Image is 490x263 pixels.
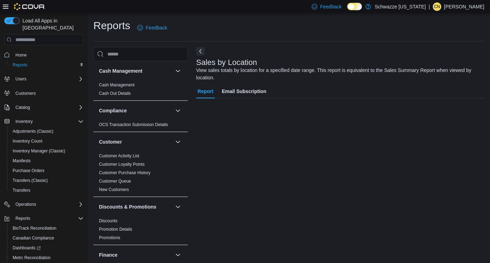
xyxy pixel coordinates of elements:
[7,223,86,233] button: BioTrack Reconciliation
[10,127,84,136] span: Adjustments (Classic)
[1,50,86,60] button: Home
[15,76,26,82] span: Users
[13,75,29,83] button: Users
[13,178,48,183] span: Transfers (Classic)
[99,107,127,114] h3: Compliance
[7,233,86,243] button: Canadian Compliance
[13,200,39,209] button: Operations
[99,170,151,175] a: Customer Purchase History
[10,147,68,155] a: Inventory Manager (Classic)
[10,147,84,155] span: Inventory Manager (Classic)
[99,235,120,241] span: Promotions
[13,89,84,98] span: Customers
[13,103,84,112] span: Catalog
[7,176,86,185] button: Transfers (Classic)
[13,214,33,223] button: Reports
[13,89,39,98] a: Customers
[15,202,36,207] span: Operations
[222,84,266,98] span: Email Subscription
[13,158,31,164] span: Manifests
[13,50,84,59] span: Home
[13,129,53,134] span: Adjustments (Classic)
[13,117,35,126] button: Inventory
[429,2,430,11] p: |
[15,105,30,110] span: Catalog
[10,224,59,232] a: BioTrack Reconciliation
[174,138,182,146] button: Customer
[347,10,347,11] span: Dark Mode
[10,244,44,252] a: Dashboards
[13,200,84,209] span: Operations
[10,137,84,145] span: Inventory Count
[1,88,86,98] button: Customers
[14,3,45,10] img: Cova
[99,153,139,159] span: Customer Activity List
[10,157,84,165] span: Manifests
[99,179,131,184] a: Customer Queue
[99,122,168,127] a: OCS Transaction Submission Details
[10,61,30,69] a: Reports
[13,117,84,126] span: Inventory
[10,254,84,262] span: Metrc Reconciliation
[13,138,42,144] span: Inventory Count
[320,3,342,10] span: Feedback
[99,162,145,167] span: Customer Loyalty Points
[198,84,213,98] span: Report
[15,119,33,124] span: Inventory
[10,176,84,185] span: Transfers (Classic)
[99,107,172,114] button: Compliance
[10,254,53,262] a: Metrc Reconciliation
[99,187,129,192] a: New Customers
[13,188,30,193] span: Transfers
[433,2,441,11] div: Courtnie Neault
[15,52,27,58] span: Home
[196,58,257,67] h3: Sales by Location
[7,253,86,263] button: Metrc Reconciliation
[174,203,182,211] button: Discounts & Promotions
[99,138,122,145] h3: Customer
[99,203,172,210] button: Discounts & Promotions
[7,126,86,136] button: Adjustments (Classic)
[10,137,45,145] a: Inventory Count
[7,146,86,156] button: Inventory Manager (Classic)
[196,47,205,55] button: Next
[99,153,139,158] a: Customer Activity List
[10,157,33,165] a: Manifests
[1,103,86,112] button: Catalog
[99,227,132,232] a: Promotion Details
[7,60,86,70] button: Reports
[196,67,481,81] div: View sales totals by location for a specified date range. This report is equivalent to the Sales ...
[13,75,84,83] span: Users
[13,148,65,154] span: Inventory Manager (Classic)
[146,24,167,31] span: Feedback
[10,166,47,175] a: Purchase Orders
[10,224,84,232] span: BioTrack Reconciliation
[99,218,118,224] span: Discounts
[10,176,51,185] a: Transfers (Classic)
[7,185,86,195] button: Transfers
[174,67,182,75] button: Cash Management
[93,120,188,132] div: Compliance
[13,255,51,261] span: Metrc Reconciliation
[13,245,41,251] span: Dashboards
[99,218,118,223] a: Discounts
[10,186,33,195] a: Transfers
[93,81,188,100] div: Cash Management
[1,213,86,223] button: Reports
[7,136,86,146] button: Inventory Count
[15,91,36,96] span: Customers
[7,156,86,166] button: Manifests
[375,2,426,11] p: Schwazze [US_STATE]
[10,127,56,136] a: Adjustments (Classic)
[10,166,84,175] span: Purchase Orders
[93,152,188,197] div: Customer
[99,82,134,88] span: Cash Management
[99,91,131,96] a: Cash Out Details
[1,199,86,209] button: Operations
[99,67,172,74] button: Cash Management
[10,61,84,69] span: Reports
[99,138,172,145] button: Customer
